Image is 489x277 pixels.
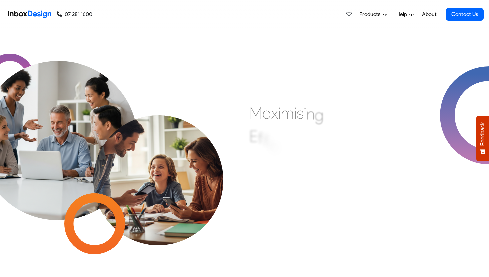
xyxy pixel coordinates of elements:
[258,128,263,148] div: f
[249,126,258,146] div: E
[359,10,383,18] span: Products
[396,10,409,18] span: Help
[446,8,484,21] a: Contact Us
[480,122,486,146] span: Feedback
[57,10,92,18] a: 07 281 1600
[263,130,268,150] div: f
[78,83,240,245] img: parents_with_child.png
[304,103,306,123] div: i
[315,105,324,125] div: g
[297,103,304,123] div: s
[268,133,271,153] div: i
[420,8,438,21] a: About
[262,103,271,123] div: a
[306,104,315,124] div: n
[271,103,278,123] div: x
[357,8,390,21] a: Products
[279,139,282,159] div: i
[394,8,416,21] a: Help
[278,103,281,123] div: i
[271,136,279,156] div: c
[294,103,297,123] div: i
[281,103,294,123] div: m
[476,116,489,161] button: Feedback - Show survey
[249,103,262,123] div: M
[249,103,411,203] div: Maximising Efficient & Engagement, Connecting Schools, Families, and Students.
